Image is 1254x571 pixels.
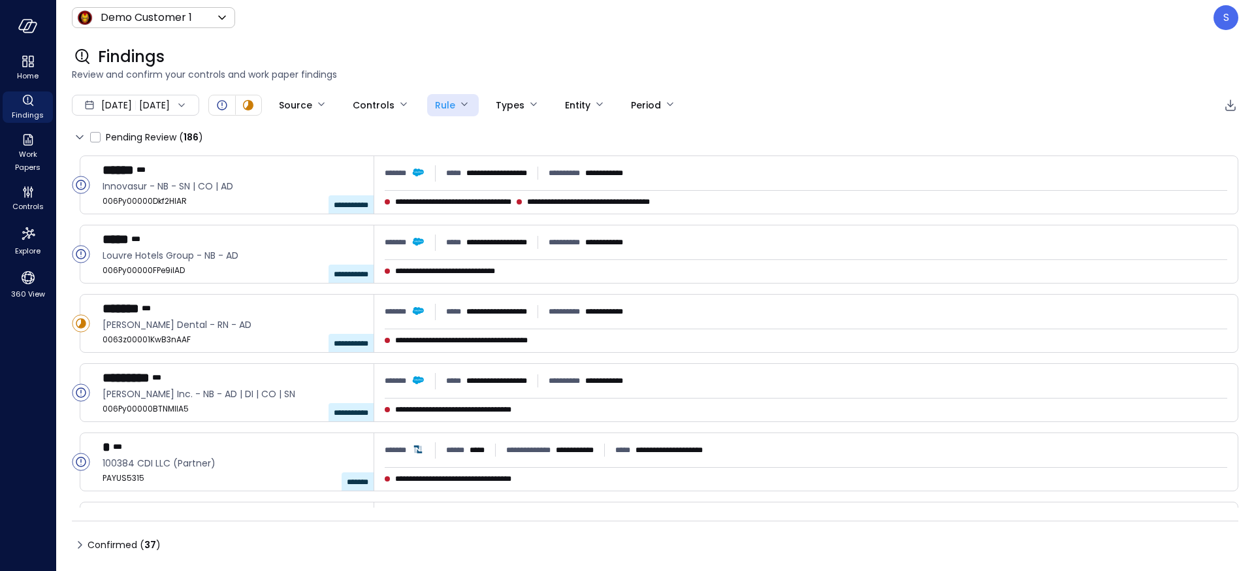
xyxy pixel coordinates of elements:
[72,383,90,402] div: Open
[15,244,40,257] span: Explore
[3,91,53,123] div: Findings
[179,130,203,144] div: ( )
[496,94,524,116] div: Types
[279,94,312,116] div: Source
[103,318,363,332] span: Glidewell Dental - RN - AD
[214,97,230,113] div: Open
[12,108,44,122] span: Findings
[140,538,161,552] div: ( )
[565,94,590,116] div: Entity
[72,453,90,471] div: Open
[103,248,363,263] span: Louvre Hotels Group - NB - AD
[17,69,39,82] span: Home
[3,222,53,259] div: Explore
[106,127,203,148] span: Pending Review
[184,131,199,144] span: 186
[12,200,44,213] span: Controls
[101,98,132,112] span: [DATE]
[103,472,363,485] span: PAYUS5315
[101,10,192,25] p: Demo Customer 1
[103,387,363,401] span: Cargill Inc. - NB - AD | DI | CO | SN
[353,94,394,116] div: Controls
[72,176,90,194] div: Open
[240,97,256,113] div: In Progress
[98,46,165,67] span: Findings
[1223,97,1238,114] div: Export to CSV
[72,67,1238,82] span: Review and confirm your controls and work paper findings
[3,131,53,175] div: Work Papers
[144,538,156,551] span: 37
[72,245,90,263] div: Open
[103,195,363,208] span: 006Py00000Dkf2HIAR
[3,52,53,84] div: Home
[1214,5,1238,30] div: Steve Sovik
[103,402,363,416] span: 006Py00000BTNMIIA5
[103,333,363,346] span: 0063z00001KwB3nAAF
[3,267,53,302] div: 360 View
[11,287,45,301] span: 360 View
[103,264,363,277] span: 006Py00000FPe9iIAD
[103,456,363,470] span: 100384 CDI LLC (Partner)
[631,94,661,116] div: Period
[77,10,93,25] img: Icon
[8,148,48,174] span: Work Papers
[103,179,363,193] span: Innovasur - NB - SN | CO | AD
[435,94,455,116] div: Rule
[1223,10,1229,25] p: S
[72,314,90,333] div: In Progress
[3,183,53,214] div: Controls
[88,534,161,555] span: Confirmed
